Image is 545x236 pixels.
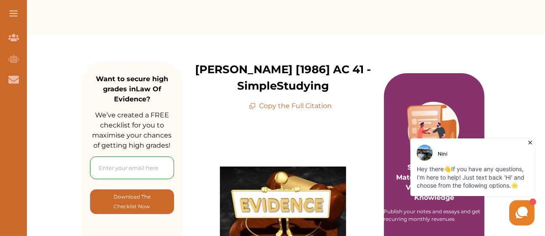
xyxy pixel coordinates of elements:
strong: Want to secure high grades in Law Of Evidence ? [96,75,168,103]
p: Copy the Full Citation [249,101,332,111]
img: Purple card image [407,102,461,156]
iframe: HelpCrunch [343,136,537,228]
p: Download The Checklist Now [107,192,157,212]
span: We’ve created a FREE checklist for you to maximise your chances of getting high grades! [92,111,172,149]
button: [object Object] [90,189,174,214]
p: [PERSON_NAME] [1986] AC 41 - SimpleStudying [183,61,384,94]
input: Enter your email here [90,156,174,179]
